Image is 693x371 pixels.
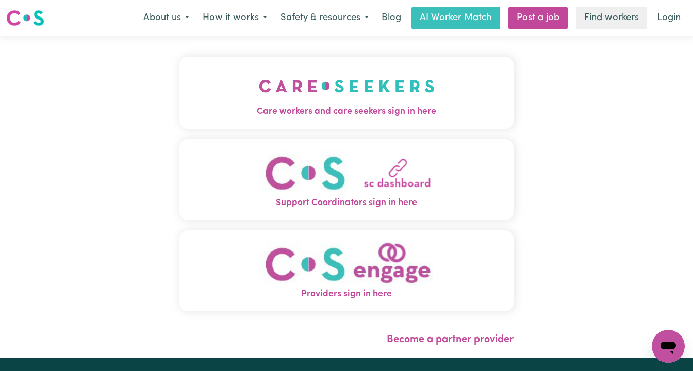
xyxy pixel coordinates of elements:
[179,288,514,301] span: Providers sign in here
[375,7,407,29] a: Blog
[179,139,514,220] button: Support Coordinators sign in here
[179,230,514,311] button: Providers sign in here
[387,334,514,345] a: Become a partner provider
[179,57,514,129] button: Care workers and care seekers sign in here
[196,7,274,29] button: How it works
[179,105,514,119] span: Care workers and care seekers sign in here
[137,7,196,29] button: About us
[274,7,375,29] button: Safety & resources
[508,7,568,29] a: Post a job
[651,7,687,29] a: Login
[179,196,514,210] span: Support Coordinators sign in here
[576,7,647,29] a: Find workers
[652,330,685,363] iframe: Button to launch messaging window
[411,7,500,29] a: AI Worker Match
[6,9,44,27] img: Careseekers logo
[6,6,44,30] a: Careseekers logo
